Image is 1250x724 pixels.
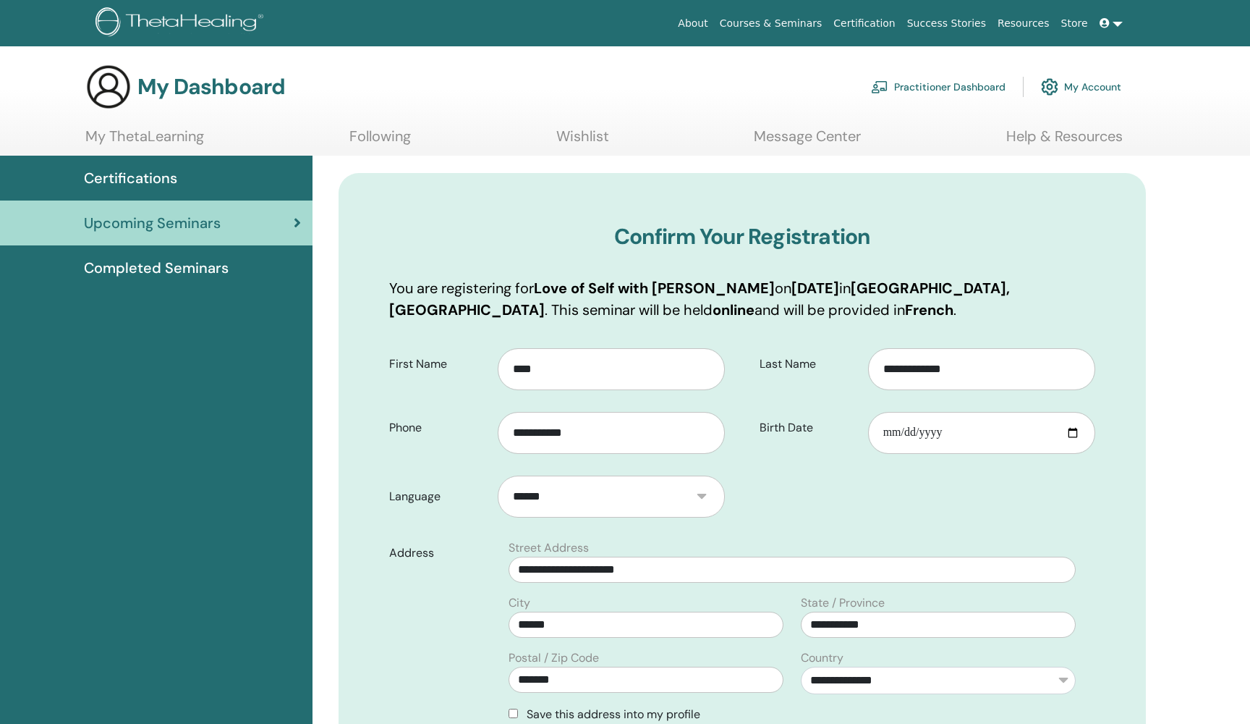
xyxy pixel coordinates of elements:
label: Street Address [509,539,589,557]
span: Save this address into my profile [527,707,700,722]
a: My Account [1041,71,1121,103]
label: Address [378,539,500,567]
label: State / Province [801,594,885,612]
span: Certifications [84,167,177,189]
a: Following [349,127,411,156]
label: Phone [378,414,498,442]
b: Love of Self with [PERSON_NAME] [534,279,775,298]
img: chalkboard-teacher.svg [871,80,888,93]
a: Certification [828,10,901,37]
a: Message Center [754,127,861,156]
label: Language [378,483,498,510]
img: logo.png [95,7,268,40]
label: City [509,594,530,612]
label: Country [801,649,843,667]
h3: My Dashboard [137,74,285,100]
label: Postal / Zip Code [509,649,599,667]
label: First Name [378,350,498,378]
span: Upcoming Seminars [84,212,221,234]
a: Practitioner Dashboard [871,71,1005,103]
a: My ThetaLearning [85,127,204,156]
a: Courses & Seminars [714,10,828,37]
b: online [713,300,754,319]
a: Success Stories [901,10,992,37]
a: Resources [992,10,1055,37]
a: Store [1055,10,1094,37]
h3: Confirm Your Registration [389,224,1095,250]
label: Birth Date [749,414,868,442]
label: Last Name [749,350,868,378]
a: Wishlist [556,127,609,156]
img: generic-user-icon.jpg [85,64,132,110]
img: cog.svg [1041,75,1058,99]
b: [DATE] [791,279,839,298]
b: French [905,300,953,319]
a: Help & Resources [1006,127,1123,156]
p: You are registering for on in . This seminar will be held and will be provided in . [389,277,1095,321]
span: Completed Seminars [84,257,229,279]
a: About [672,10,713,37]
